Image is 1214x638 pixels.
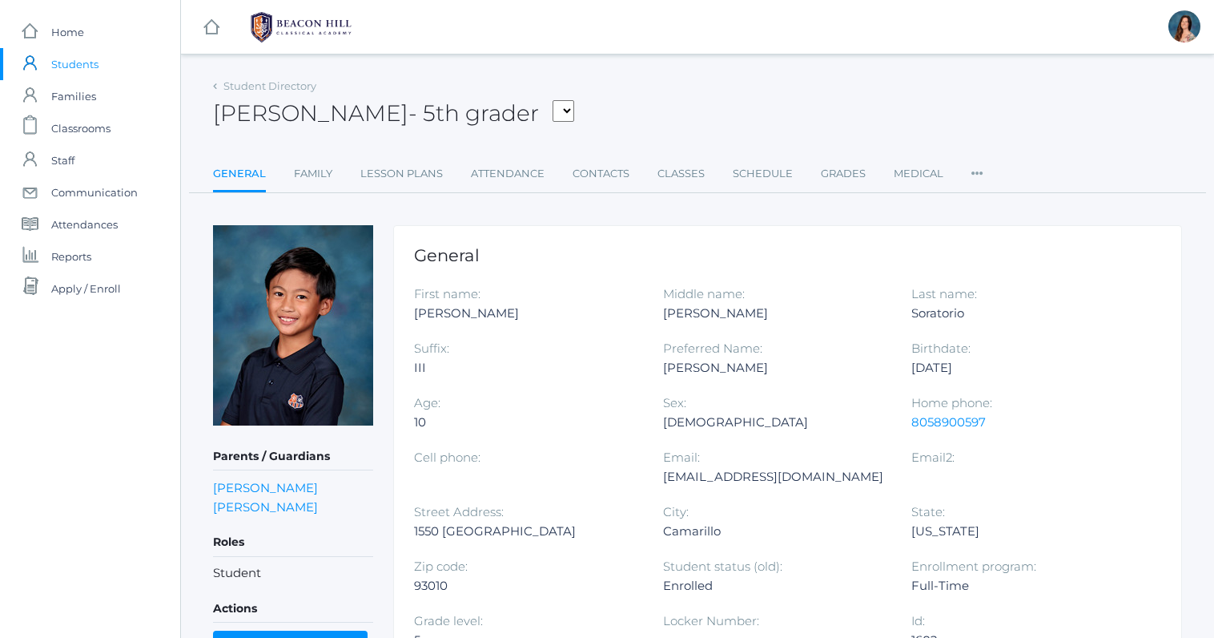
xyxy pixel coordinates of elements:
label: Id: [911,613,925,628]
a: Grades [821,158,866,190]
span: Apply / Enroll [51,273,121,305]
span: Staff [51,144,74,176]
span: Communication [51,176,138,208]
label: Sex: [663,395,686,410]
a: General [213,158,266,192]
label: Preferred Name: [663,341,762,356]
img: Matteo Soratorio [213,225,373,426]
a: Family [294,158,332,190]
label: Locker Number: [663,613,759,628]
label: Email2: [911,450,955,465]
span: Attendances [51,208,118,240]
div: 93010 [414,576,639,596]
a: Attendance [471,158,545,190]
label: Home phone: [911,395,992,410]
div: [DEMOGRAPHIC_DATA] [663,413,888,432]
div: III [414,358,639,378]
div: [US_STATE] [911,522,1136,541]
div: Camarillo [663,522,888,541]
label: City: [663,504,689,519]
label: Birthdate: [911,341,971,356]
a: [PERSON_NAME] [213,480,318,495]
label: State: [911,504,945,519]
h2: [PERSON_NAME] [213,101,574,126]
label: Middle name: [663,286,745,301]
label: Email: [663,450,700,465]
a: [PERSON_NAME] [213,499,318,515]
div: [PERSON_NAME] [663,304,888,323]
label: Enrollment program: [911,559,1036,574]
div: 1550 [GEOGRAPHIC_DATA] [414,522,639,541]
a: Medical [894,158,943,190]
a: Lesson Plans [360,158,443,190]
label: Age: [414,395,440,410]
img: BHCALogos-05-308ed15e86a5a0abce9b8dd61676a3503ac9727e845dece92d48e8588c001991.png [241,7,361,47]
div: Enrolled [663,576,888,596]
label: First name: [414,286,480,301]
label: Suffix: [414,341,449,356]
label: Street Address: [414,504,504,519]
span: - 5th grader [408,99,539,127]
h5: Actions [213,596,373,623]
a: Classes [657,158,705,190]
div: [EMAIL_ADDRESS][DOMAIN_NAME] [663,467,888,487]
label: Zip code: [414,559,468,574]
label: Cell phone: [414,450,480,465]
label: Last name: [911,286,977,301]
label: Grade level: [414,613,483,628]
a: Student Directory [223,79,316,92]
h5: Parents / Guardians [213,443,373,470]
a: Schedule [733,158,793,190]
h5: Roles [213,529,373,556]
a: Contacts [573,158,629,190]
div: [PERSON_NAME] [414,304,639,323]
div: Rebecca Salazar [1168,10,1200,42]
div: Full-Time [911,576,1136,596]
div: 10 [414,413,639,432]
span: Students [51,48,98,80]
a: 8058900597 [911,414,986,430]
h1: General [414,246,1161,264]
div: Soratorio [911,304,1136,323]
label: Student status (old): [663,559,782,574]
span: Classrooms [51,112,111,144]
div: [PERSON_NAME] [663,358,888,378]
span: Home [51,16,84,48]
span: Reports [51,240,91,273]
span: Families [51,80,96,112]
li: Student [213,564,373,583]
div: [DATE] [911,358,1136,378]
